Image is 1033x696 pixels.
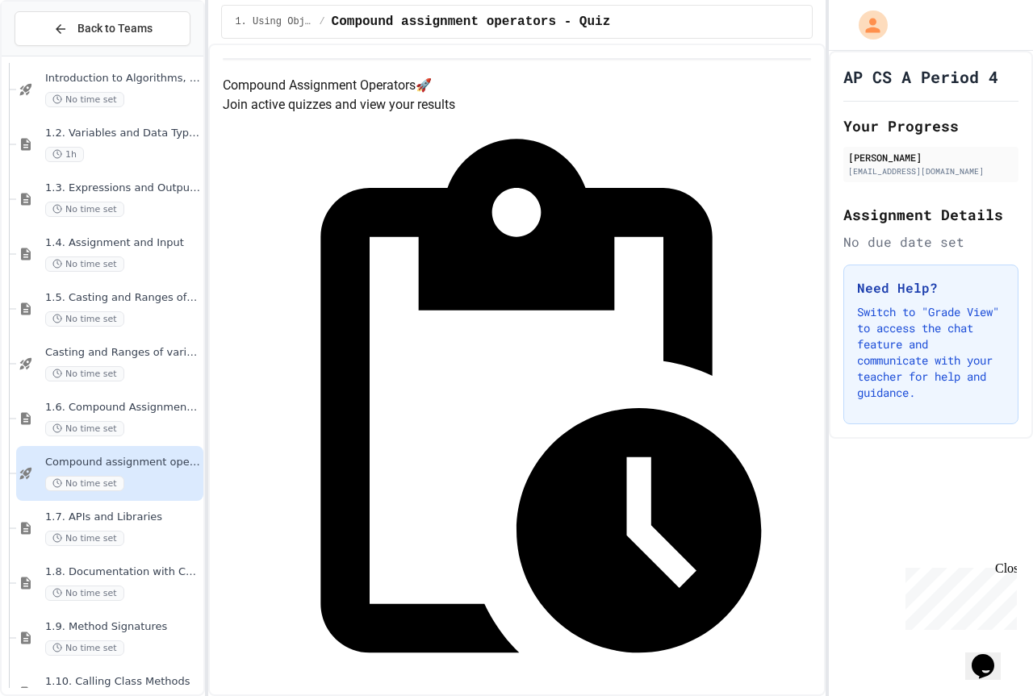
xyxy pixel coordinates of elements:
h4: Compound Assignment Operators 🚀 [223,76,810,95]
span: 1.10. Calling Class Methods [45,675,200,689]
span: 1. Using Objects and Methods [235,15,312,28]
span: Compound assignment operators - Quiz [45,456,200,469]
span: No time set [45,640,124,656]
span: 1.4. Assignment and Input [45,236,200,250]
iframe: chat widget [965,631,1017,680]
span: 1h [45,147,84,162]
span: Back to Teams [77,20,153,37]
h2: Your Progress [843,115,1018,137]
span: 1.3. Expressions and Output [New] [45,181,200,195]
span: Casting and Ranges of variables - Quiz [45,346,200,360]
span: No time set [45,256,124,272]
span: / [319,15,324,28]
div: [PERSON_NAME] [848,150,1014,165]
span: No time set [45,421,124,436]
span: No time set [45,531,124,546]
p: Join active quizzes and view your results [223,95,810,115]
span: No time set [45,476,124,491]
span: No time set [45,366,124,381]
div: My Account [842,6,892,44]
div: Chat with us now!Close [6,6,111,102]
span: No time set [45,92,124,107]
span: No time set [45,202,124,217]
div: [EMAIL_ADDRESS][DOMAIN_NAME] [848,165,1014,177]
span: No time set [45,311,124,327]
span: 1.7. APIs and Libraries [45,511,200,524]
h2: Assignment Details [843,203,1018,226]
span: 1.5. Casting and Ranges of Values [45,291,200,305]
span: No time set [45,586,124,601]
h1: AP CS A Period 4 [843,65,998,88]
iframe: chat widget [899,561,1017,630]
span: 1.2. Variables and Data Types [45,127,200,140]
button: Back to Teams [15,11,190,46]
h3: Need Help? [857,278,1005,298]
span: 1.6. Compound Assignment Operators [45,401,200,415]
span: Compound assignment operators - Quiz [332,12,611,31]
span: 1.8. Documentation with Comments and Preconditions [45,565,200,579]
div: No due date set [843,232,1018,252]
span: Introduction to Algorithms, Programming, and Compilers [45,72,200,85]
p: Switch to "Grade View" to access the chat feature and communicate with your teacher for help and ... [857,304,1005,401]
span: 1.9. Method Signatures [45,620,200,634]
